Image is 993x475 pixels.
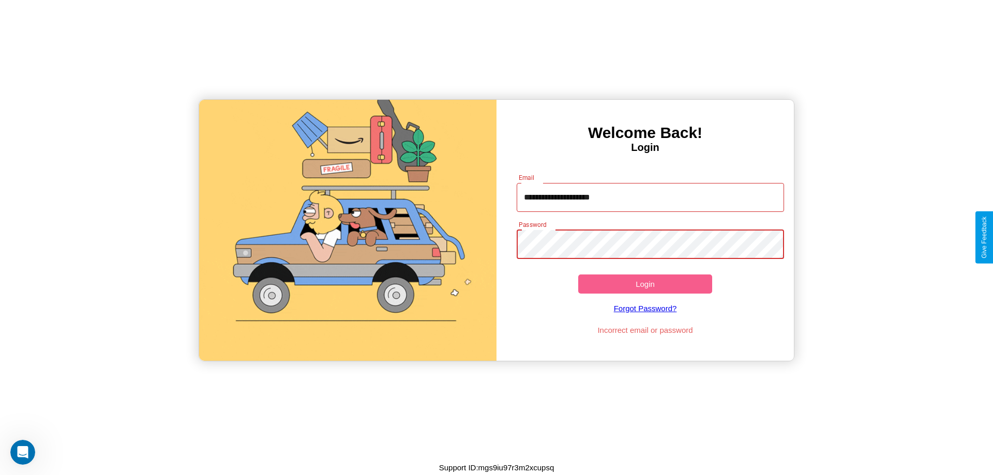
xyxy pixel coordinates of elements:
p: Support ID: mgs9iu97r3m2xcupsq [439,461,554,474]
button: Login [578,274,712,294]
a: Forgot Password? [511,294,779,323]
iframe: Intercom live chat [10,440,35,465]
div: Give Feedback [981,217,988,258]
h4: Login [496,142,794,154]
img: gif [199,100,496,361]
p: Incorrect email or password [511,323,779,337]
label: Password [519,220,546,229]
label: Email [519,173,535,182]
h3: Welcome Back! [496,124,794,142]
